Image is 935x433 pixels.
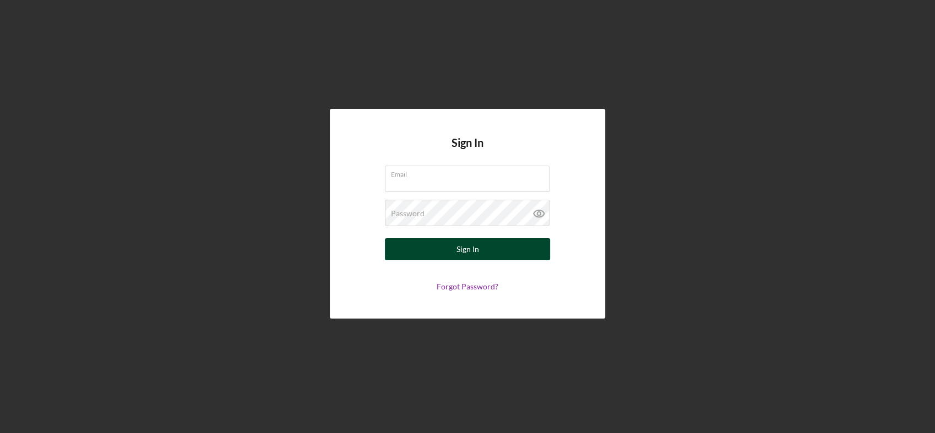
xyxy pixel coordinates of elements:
label: Password [391,209,425,218]
a: Forgot Password? [437,282,498,291]
div: Sign In [456,238,479,260]
label: Email [391,166,550,178]
h4: Sign In [452,136,483,166]
button: Sign In [385,238,550,260]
